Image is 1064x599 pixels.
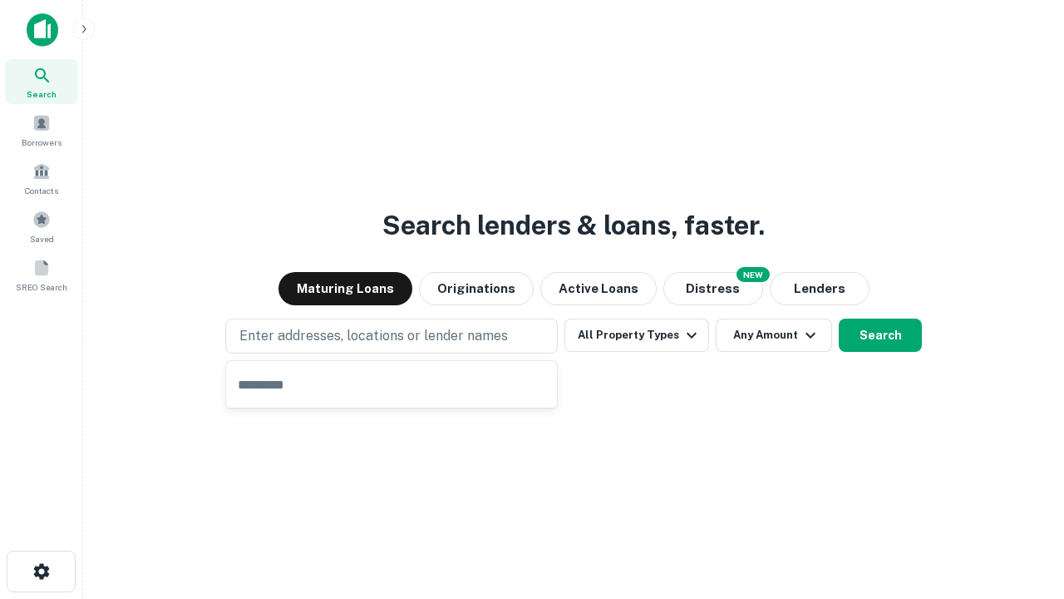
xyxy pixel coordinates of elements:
span: Borrowers [22,136,62,149]
a: Search [5,59,78,104]
h3: Search lenders & loans, faster. [382,205,765,245]
button: Lenders [770,272,869,305]
span: Saved [30,232,54,245]
div: NEW [736,267,770,282]
a: Borrowers [5,107,78,152]
button: Active Loans [540,272,657,305]
button: Any Amount [716,319,832,352]
img: capitalize-icon.png [27,13,58,47]
iframe: Chat Widget [981,466,1064,546]
button: Originations [419,272,534,305]
a: Contacts [5,156,78,200]
span: Search [27,87,57,101]
button: Search [839,319,922,352]
a: Saved [5,204,78,249]
span: SREO Search [16,280,67,294]
button: Enter addresses, locations or lender names [225,319,558,354]
a: SREO Search [5,252,78,297]
p: Enter addresses, locations or lender names [239,326,508,346]
span: Contacts [25,184,58,197]
button: Search distressed loans with lien and other non-mortgage details. [663,272,763,305]
button: All Property Types [564,319,709,352]
button: Maturing Loans [278,272,412,305]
